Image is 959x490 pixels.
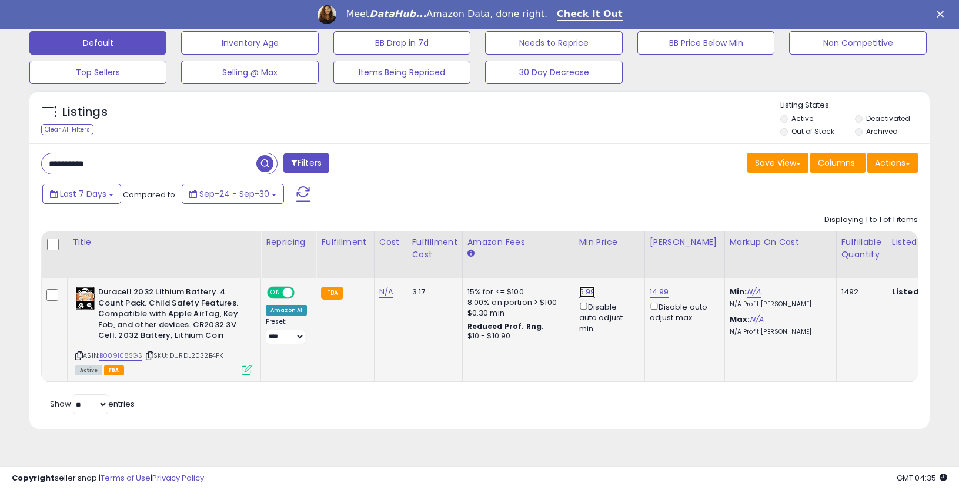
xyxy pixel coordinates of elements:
div: Fulfillment Cost [412,236,457,261]
button: Last 7 Days [42,184,121,204]
label: Out of Stock [791,126,834,136]
b: Min: [730,286,747,297]
a: N/A [379,286,393,298]
button: Selling @ Max [181,61,318,84]
div: Displaying 1 to 1 of 1 items [824,214,918,226]
p: Listing States: [780,100,930,111]
button: Actions [867,153,918,173]
div: seller snap | | [12,473,204,484]
button: Default [29,31,166,55]
button: Needs to Reprice [485,31,622,55]
div: 15% for <= $100 [467,287,565,297]
button: Inventory Age [181,31,318,55]
span: Show: entries [50,398,135,410]
span: OFF [293,288,312,298]
a: B009108SGS [99,351,142,361]
div: Close [937,11,948,18]
label: Active [791,113,813,123]
strong: Copyright [12,472,55,484]
label: Archived [866,126,898,136]
div: Meet Amazon Data, done right. [346,8,547,20]
img: Profile image for Georgie [318,5,336,24]
div: Min Price [579,236,640,249]
div: Fulfillable Quantity [841,236,882,261]
button: 30 Day Decrease [485,61,622,84]
a: 5.99 [579,286,596,298]
a: Privacy Policy [152,472,204,484]
a: Terms of Use [101,472,151,484]
button: BB Drop in 7d [333,31,470,55]
small: Amazon Fees. [467,249,475,259]
span: 2025-10-11 04:35 GMT [897,472,947,484]
div: [PERSON_NAME] [650,236,720,249]
a: Check It Out [557,8,623,21]
span: Sep-24 - Sep-30 [199,188,269,200]
div: ASIN: [75,287,252,374]
div: 1492 [841,287,878,297]
p: N/A Profit [PERSON_NAME] [730,300,827,308]
div: Amazon AI [266,305,307,316]
a: N/A [750,314,764,325]
button: BB Price Below Min [637,31,774,55]
button: Items Being Repriced [333,61,470,84]
div: $0.30 min [467,308,565,318]
div: 8.00% on portion > $100 [467,297,565,308]
small: FBA [321,287,343,300]
button: Filters [283,153,329,173]
div: Preset: [266,318,307,344]
th: The percentage added to the cost of goods (COGS) that forms the calculator for Min & Max prices. [724,231,836,278]
span: Compared to: [123,189,177,200]
div: Markup on Cost [730,236,831,249]
button: Top Sellers [29,61,166,84]
h5: Listings [62,104,108,120]
button: Save View [747,153,808,173]
span: All listings currently available for purchase on Amazon [75,365,102,375]
i: DataHub... [369,8,426,19]
button: Non Competitive [789,31,926,55]
button: Sep-24 - Sep-30 [182,184,284,204]
b: Listed Price: [892,286,945,297]
div: Repricing [266,236,311,249]
a: 14.99 [650,286,669,298]
div: Title [72,236,256,249]
span: FBA [104,365,124,375]
b: Reduced Prof. Rng. [467,321,544,331]
p: N/A Profit [PERSON_NAME] [730,328,827,336]
a: N/A [747,286,761,298]
div: Cost [379,236,402,249]
div: Amazon Fees [467,236,569,249]
div: Clear All Filters [41,124,93,135]
div: Disable auto adjust min [579,300,636,334]
div: Disable auto adjust max [650,300,716,323]
span: | SKU: DURDL2032B4PK [144,351,223,360]
span: Last 7 Days [60,188,106,200]
b: Max: [730,314,750,325]
b: Duracell 2032 Lithium Battery. 4 Count Pack. Child Safety Features. Compatible with Apple AirTag,... [98,287,241,344]
div: Fulfillment [321,236,369,249]
img: 41s22puqvZL._SL40_.jpg [75,287,95,310]
div: 3.17 [412,287,453,297]
div: $10 - $10.90 [467,331,565,341]
label: Deactivated [866,113,910,123]
button: Columns [810,153,866,173]
span: ON [268,288,283,298]
span: Columns [818,157,855,169]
